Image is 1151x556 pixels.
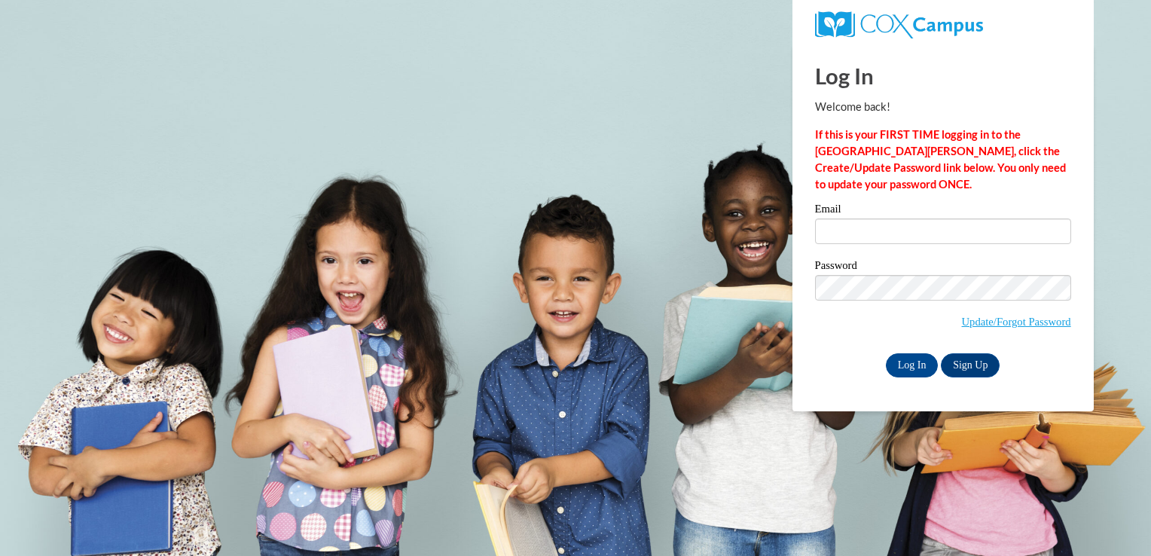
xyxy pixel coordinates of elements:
img: COX Campus [815,11,983,38]
a: COX Campus [815,17,983,30]
a: Update/Forgot Password [962,316,1071,328]
h1: Log In [815,60,1071,91]
strong: If this is your FIRST TIME logging in to the [GEOGRAPHIC_DATA][PERSON_NAME], click the Create/Upd... [815,128,1066,191]
a: Sign Up [941,353,1000,377]
p: Welcome back! [815,99,1071,115]
input: Log In [886,353,939,377]
label: Password [815,260,1071,275]
label: Email [815,203,1071,218]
